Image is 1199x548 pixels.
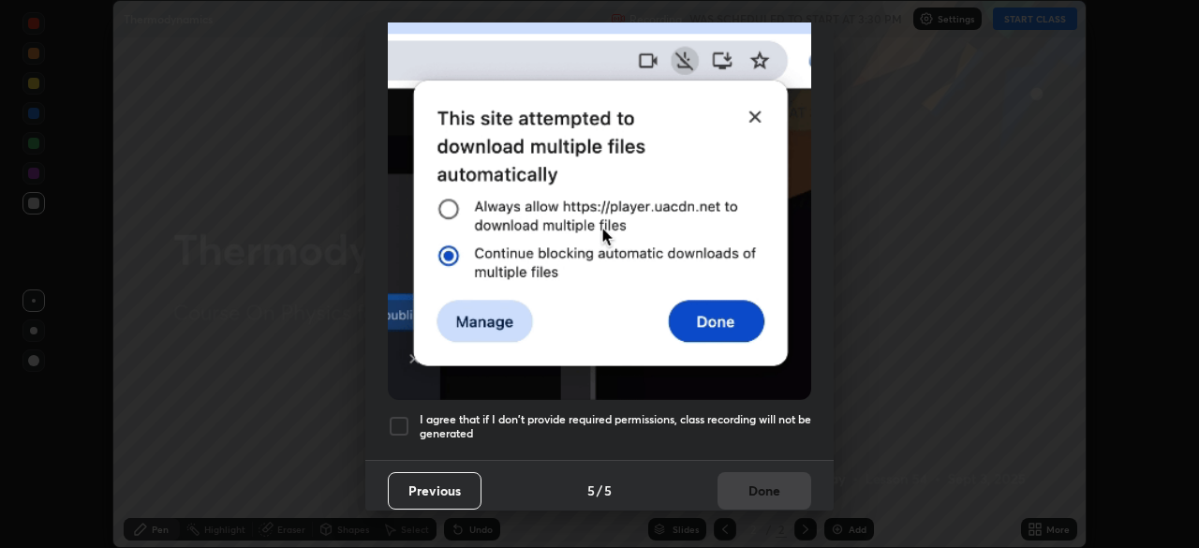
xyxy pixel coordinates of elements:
button: Previous [388,472,481,510]
h5: I agree that if I don't provide required permissions, class recording will not be generated [420,412,811,441]
h4: 5 [587,481,595,500]
h4: / [597,481,602,500]
h4: 5 [604,481,612,500]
